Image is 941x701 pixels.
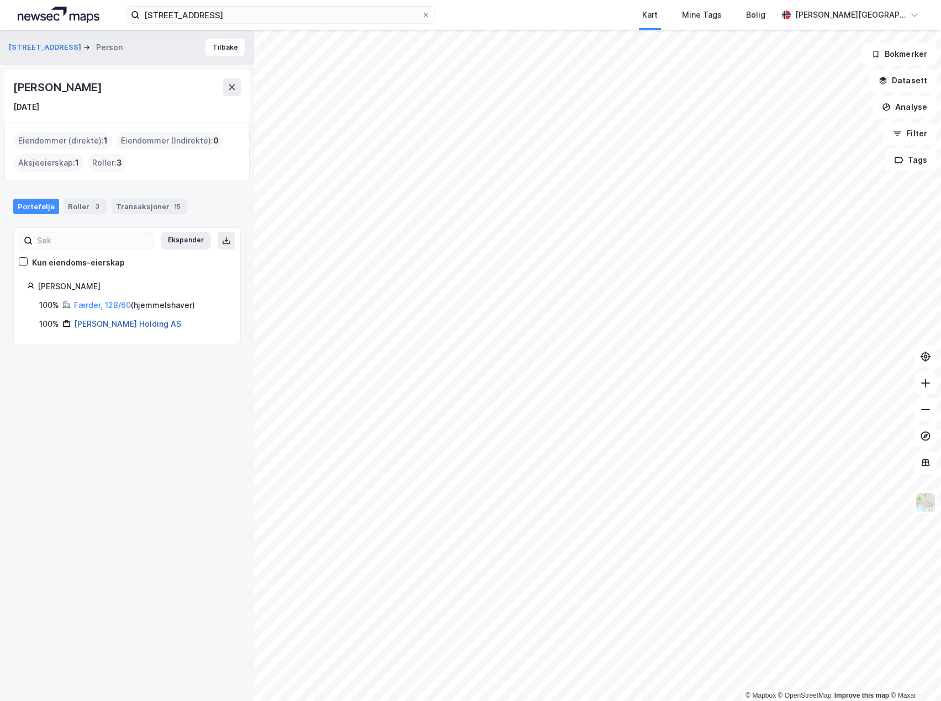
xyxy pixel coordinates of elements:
img: Z [915,492,936,513]
button: Filter [884,123,937,145]
div: 100% [39,317,59,331]
div: Kart [642,8,658,22]
a: OpenStreetMap [778,692,832,699]
button: Tags [885,149,937,171]
div: Eiendommer (Indirekte) : [117,132,223,150]
a: Mapbox [746,692,776,699]
img: logo.a4113a55bc3d86da70a041830d287a7e.svg [18,7,99,23]
button: Tilbake [205,39,245,56]
div: Bolig [746,8,765,22]
div: Aksjeeierskap : [14,154,83,172]
div: [PERSON_NAME] [13,78,104,96]
div: 3 [92,201,103,212]
div: Eiendommer (direkte) : [14,132,112,150]
div: [DATE] [13,100,39,114]
span: 1 [104,134,108,147]
button: Bokmerker [862,43,937,65]
button: [STREET_ADDRESS] [9,42,83,53]
div: [PERSON_NAME] [38,280,227,293]
div: [PERSON_NAME][GEOGRAPHIC_DATA] [795,8,906,22]
a: [PERSON_NAME] Holding AS [74,319,181,328]
button: Ekspander [161,232,211,249]
input: Søk [33,232,154,249]
input: Søk på adresse, matrikkel, gårdeiere, leietakere eller personer [140,7,421,23]
div: Person [96,41,123,54]
span: 3 [117,156,122,169]
a: Færder, 128/60 [74,300,131,310]
div: 100% [39,299,59,312]
div: Transaksjoner [112,199,187,214]
a: Improve this map [834,692,889,699]
div: ( hjemmelshaver ) [74,299,195,312]
div: Mine Tags [682,8,722,22]
iframe: Chat Widget [886,648,941,701]
div: Kontrollprogram for chat [886,648,941,701]
div: Kun eiendoms-eierskap [32,256,125,269]
div: 15 [172,201,183,212]
span: 1 [75,156,79,169]
div: Portefølje [13,199,59,214]
span: 0 [213,134,219,147]
div: Roller : [88,154,126,172]
button: Analyse [873,96,937,118]
div: Roller [64,199,107,214]
button: Datasett [869,70,937,92]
